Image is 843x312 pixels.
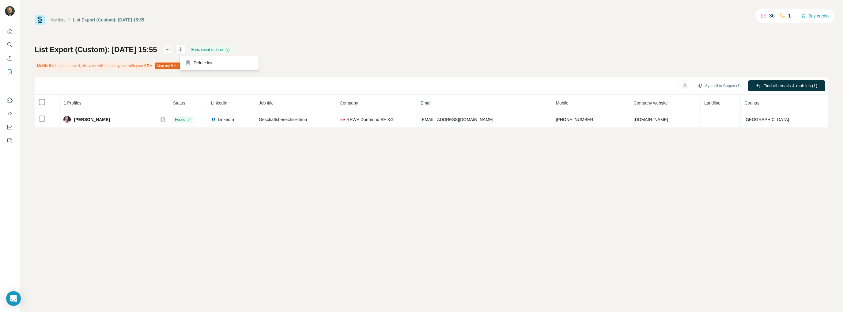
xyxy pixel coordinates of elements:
button: Sync all to Copper (1) [694,81,745,90]
span: [PERSON_NAME] [74,116,110,123]
button: Search [5,39,15,50]
button: Use Surfe API [5,108,15,119]
button: Use Surfe on LinkedIn [5,95,15,106]
p: 36 [769,12,775,20]
button: actions [163,45,172,55]
button: Buy credits [801,12,830,20]
span: LinkedIn [218,116,234,123]
li: / [69,17,70,23]
a: My lists [51,17,66,22]
img: company-logo [340,117,345,122]
button: Map my fields [155,63,187,69]
div: Delete list [181,57,257,68]
img: LinkedIn logo [211,117,216,122]
span: Company [340,101,358,105]
span: Company website [634,101,668,105]
span: [EMAIL_ADDRESS][DOMAIN_NAME] [421,117,493,122]
span: [DOMAIN_NAME] [634,117,668,122]
div: List Export (Custom): [DATE] 15:55 [73,17,144,23]
div: Mobile field is not mapped, this value will not be synced with your CRM [35,61,189,71]
button: Quick start [5,26,15,37]
h1: List Export (Custom): [DATE] 15:55 [35,45,157,55]
span: Mobile [556,101,568,105]
button: Enrich CSV [5,53,15,64]
div: Open Intercom Messenger [6,291,21,306]
img: Surfe Logo [35,15,45,25]
span: Country [744,101,759,105]
span: Email [421,101,431,105]
span: [PHONE_NUMBER] [556,117,594,122]
span: Landline [704,101,720,105]
span: 1 Profiles [63,101,81,105]
img: Avatar [63,116,71,123]
p: 1 [788,12,791,20]
span: Find all emails & mobiles (1) [763,83,817,89]
button: Find all emails & mobiles (1) [748,80,825,91]
button: My lists [5,66,15,77]
span: Job title [259,101,274,105]
span: LinkedIn [211,101,227,105]
button: Feedback [5,135,15,146]
button: Dashboard [5,122,15,133]
div: Enrichment is done [190,46,232,53]
span: REWE Dortmund SE KG [346,116,394,123]
img: Avatar [5,6,15,16]
span: Geschäftsbereichsleiterin [259,117,307,122]
span: [GEOGRAPHIC_DATA] [744,117,789,122]
span: Status [173,101,185,105]
span: Found [175,117,185,122]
